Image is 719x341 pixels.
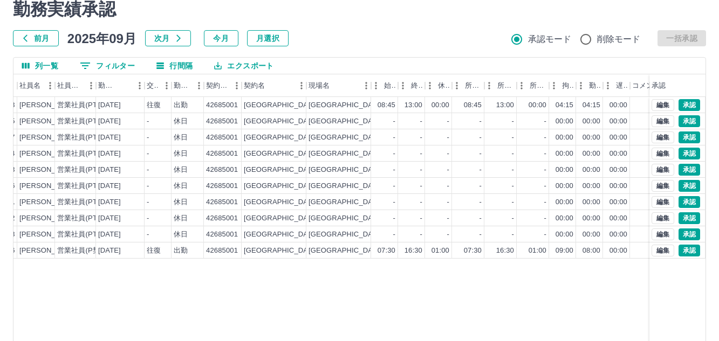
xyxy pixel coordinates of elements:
div: - [544,197,546,207]
div: - [544,165,546,175]
div: 00:00 [610,246,627,256]
div: - [447,133,449,143]
div: 契約コード [204,74,242,97]
div: [DATE] [98,213,121,224]
div: 営業社員(PT契約) [57,165,114,175]
div: 00:00 [556,165,573,175]
div: 00:00 [556,229,573,240]
div: [PERSON_NAME] [19,116,78,127]
div: [DATE] [98,197,121,207]
div: [PERSON_NAME] [19,246,78,256]
div: 所定開始 [452,74,484,97]
div: 勤務 [576,74,603,97]
div: 00:00 [610,100,627,110]
div: 42685001 [206,100,238,110]
button: 承認 [679,164,700,176]
div: 出勤 [174,100,188,110]
div: 16:30 [496,246,514,256]
div: 始業 [371,74,398,97]
div: - [393,133,395,143]
div: 00:00 [556,116,573,127]
div: 休憩 [425,74,452,97]
div: - [544,229,546,240]
button: 編集 [652,212,674,224]
div: 所定休憩 [530,74,547,97]
div: 42685001 [206,149,238,159]
div: 00:00 [583,229,600,240]
div: - [480,116,482,127]
div: [GEOGRAPHIC_DATA] [244,133,318,143]
div: [PERSON_NAME] [19,229,78,240]
button: 承認 [679,180,700,192]
button: メニュー [293,78,310,94]
div: [PERSON_NAME] [19,197,78,207]
div: - [420,197,422,207]
div: 勤務日 [96,74,145,97]
div: 00:00 [610,197,627,207]
button: ソート [117,78,132,93]
div: - [480,229,482,240]
div: 営業社員(P契約) [57,246,109,256]
button: 承認 [679,196,700,208]
div: 所定終業 [484,74,517,97]
button: 承認 [679,228,700,240]
div: 所定終業 [497,74,515,97]
div: [PERSON_NAME] [19,149,78,159]
div: - [147,181,149,191]
div: 07:30 [464,246,482,256]
div: 休日 [174,197,188,207]
div: 16:30 [405,246,422,256]
div: [GEOGRAPHIC_DATA] [309,165,383,175]
div: 04:15 [583,100,600,110]
div: [DATE] [98,116,121,127]
div: - [544,133,546,143]
div: 42685001 [206,213,238,224]
div: 00:00 [583,149,600,159]
button: 承認 [679,148,700,159]
div: [GEOGRAPHIC_DATA] [244,149,318,159]
div: [GEOGRAPHIC_DATA] [244,246,318,256]
div: 00:00 [583,133,600,143]
div: [GEOGRAPHIC_DATA] [244,229,318,240]
div: 00:00 [556,181,573,191]
div: コメント [632,74,661,97]
div: 08:45 [464,100,482,110]
div: 出勤 [174,246,188,256]
button: 編集 [652,196,674,208]
div: [DATE] [98,133,121,143]
div: 拘束 [549,74,576,97]
div: 00:00 [432,100,449,110]
div: - [420,149,422,159]
button: メニュー [229,78,245,94]
div: - [393,149,395,159]
div: - [147,133,149,143]
button: メニュー [191,78,207,94]
div: 勤務 [589,74,601,97]
div: 終業 [398,74,425,97]
div: 00:00 [556,149,573,159]
div: - [447,116,449,127]
div: 休日 [174,133,188,143]
div: - [147,213,149,224]
div: [GEOGRAPHIC_DATA] [309,100,383,110]
div: - [447,149,449,159]
div: 社員区分 [57,74,83,97]
button: 編集 [652,99,674,111]
div: 00:00 [583,181,600,191]
button: 行間隔 [148,58,201,74]
div: 契約コード [206,74,229,97]
div: - [147,229,149,240]
div: 休日 [174,213,188,224]
div: - [544,181,546,191]
div: - [512,229,514,240]
div: 42685001 [206,116,238,127]
div: [GEOGRAPHIC_DATA] [309,181,383,191]
div: 休日 [174,229,188,240]
div: [GEOGRAPHIC_DATA] [244,197,318,207]
div: 営業社員(PT契約) [57,213,114,224]
div: - [420,181,422,191]
button: メニュー [83,78,99,94]
button: 承認 [679,99,700,111]
div: [GEOGRAPHIC_DATA] [309,197,383,207]
div: 営業社員(PT契約) [57,229,114,240]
